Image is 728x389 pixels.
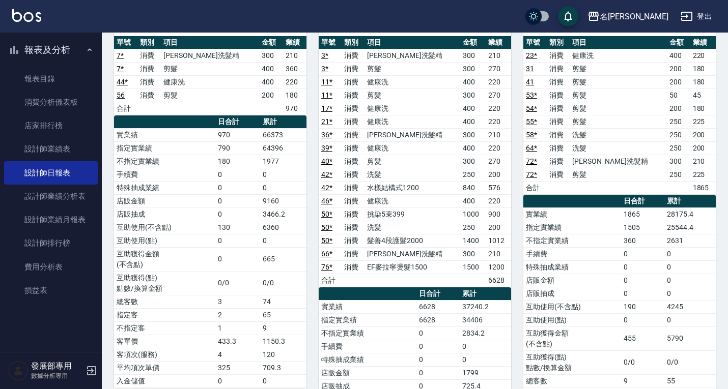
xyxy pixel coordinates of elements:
td: 互助使用(不含點) [523,300,621,313]
td: 0 [215,168,260,181]
td: 300 [259,49,283,62]
td: 37240.2 [460,300,511,313]
td: 2 [215,308,260,321]
td: 1012 [486,234,511,247]
td: 消費 [342,88,365,102]
td: 消費 [547,102,570,115]
td: 400 [460,115,486,128]
td: 1 [215,321,260,335]
td: 0/0 [621,350,664,374]
td: 消費 [342,155,365,168]
td: 250 [460,221,486,234]
a: 報表目錄 [4,67,98,91]
td: 74 [260,295,306,308]
a: 31 [526,65,534,73]
td: 360 [283,62,306,75]
td: 0 [664,260,716,274]
td: 220 [486,115,511,128]
td: [PERSON_NAME]洗髮精 [365,49,460,62]
td: 400 [460,75,486,88]
td: 250 [667,128,690,141]
td: 互助使用(不含點) [114,221,215,234]
td: 店販抽成 [114,207,215,221]
td: 180 [283,88,306,102]
td: 55 [664,374,716,387]
th: 業績 [283,36,306,49]
td: 實業績 [523,207,621,221]
td: 實業績 [319,300,416,313]
td: 不指定實業績 [114,155,215,168]
a: 設計師業績分析表 [4,185,98,208]
td: 400 [259,62,283,75]
td: [PERSON_NAME]洗髮精 [365,128,460,141]
button: 名[PERSON_NAME] [583,6,673,27]
td: 消費 [342,128,365,141]
td: 互助獲得(點) 點數/換算金額 [523,350,621,374]
td: 1977 [260,155,306,168]
td: 客項次(服務) [114,348,215,361]
td: 200 [259,88,283,102]
td: 180 [690,75,716,88]
td: 手續費 [523,247,621,260]
th: 類別 [137,36,161,49]
td: 0 [215,234,260,247]
td: 210 [690,155,716,168]
td: 剪髮 [161,88,259,102]
td: 店販金額 [114,194,215,207]
td: 消費 [547,75,570,88]
td: 66373 [260,128,306,141]
td: 220 [486,75,511,88]
td: 消費 [342,115,365,128]
td: 200 [486,168,511,181]
td: 576 [486,181,511,194]
td: 剪髮 [570,62,667,75]
th: 項目 [161,36,259,49]
td: 消費 [547,88,570,102]
td: 0 [416,326,460,340]
td: 2631 [664,234,716,247]
td: 剪髮 [570,102,667,115]
td: 300 [460,128,486,141]
td: 健康洗 [570,49,667,62]
td: 0/0 [664,350,716,374]
td: 200 [667,62,690,75]
a: 設計師排行榜 [4,231,98,255]
td: 消費 [342,234,365,247]
td: 0 [215,181,260,194]
td: 0 [621,313,664,326]
td: 剪髮 [570,75,667,88]
th: 日合計 [215,115,260,129]
td: 合計 [114,102,137,115]
td: 0 [460,340,511,353]
td: 1150.3 [260,335,306,348]
td: 消費 [137,49,161,62]
button: 報表及分析 [4,37,98,63]
td: 不指定實業績 [523,234,621,247]
td: 0 [215,247,260,271]
th: 日合計 [621,195,664,208]
td: 客單價 [114,335,215,348]
td: 790 [215,141,260,155]
td: 健康洗 [161,75,259,88]
td: 300 [460,88,486,102]
td: 手續費 [114,168,215,181]
td: 0 [664,313,716,326]
td: 300 [667,155,690,168]
td: 300 [460,49,486,62]
td: 190 [621,300,664,313]
td: 0/0 [260,271,306,295]
td: 1500 [460,260,486,274]
td: 200 [690,141,716,155]
td: 指定實業績 [319,313,416,326]
td: 消費 [342,102,365,115]
td: 特殊抽成業績 [114,181,215,194]
h5: 發展部專用 [31,361,83,371]
a: 費用分析表 [4,255,98,279]
td: 34406 [460,313,511,326]
td: 220 [690,49,716,62]
td: 360 [621,234,664,247]
td: 指定實業績 [114,141,215,155]
td: 200 [667,75,690,88]
td: 互助使用(點) [114,234,215,247]
a: 設計師業績表 [4,137,98,161]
